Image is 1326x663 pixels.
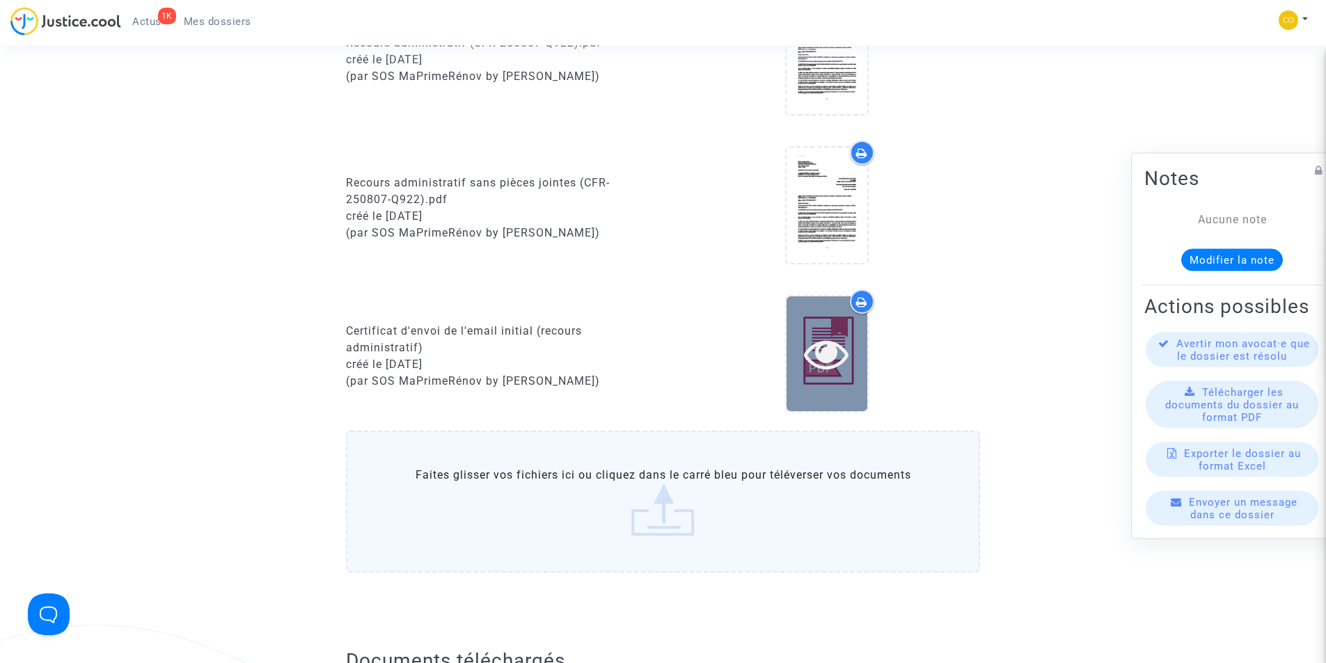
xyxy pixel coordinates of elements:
div: créé le [DATE] [346,356,653,373]
div: Aucune note [1165,211,1299,227]
span: Exporter le dossier au format Excel [1184,447,1301,472]
iframe: Help Scout Beacon - Open [28,593,70,635]
a: 1KActus [121,11,173,32]
button: Modifier la note [1181,248,1283,271]
div: (par SOS MaPrimeRénov by [PERSON_NAME]) [346,373,653,390]
div: (par SOS MaPrimeRénov by [PERSON_NAME]) [346,68,653,85]
h2: Notes [1144,166,1320,190]
div: créé le [DATE] [346,208,653,225]
div: Certificat d'envoi de l'email initial (recours administratif) [346,323,653,356]
span: Télécharger les documents du dossier au format PDF [1165,385,1299,423]
h2: Actions possibles [1144,294,1320,318]
img: jc-logo.svg [10,7,121,35]
span: Envoyer un message dans ce dossier [1189,495,1297,520]
div: créé le [DATE] [346,51,653,68]
span: Mes dossiers [184,15,251,28]
a: Mes dossiers [173,11,262,32]
div: 1K [158,8,176,24]
div: (par SOS MaPrimeRénov by [PERSON_NAME]) [346,225,653,241]
span: Avertir mon avocat·e que le dossier est résolu [1176,337,1310,362]
span: Actus [132,15,161,28]
div: Recours administratif sans pièces jointes (CFR-250807-Q922).pdf [346,175,653,208]
img: 84a266a8493598cb3cce1313e02c3431 [1279,10,1298,30]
